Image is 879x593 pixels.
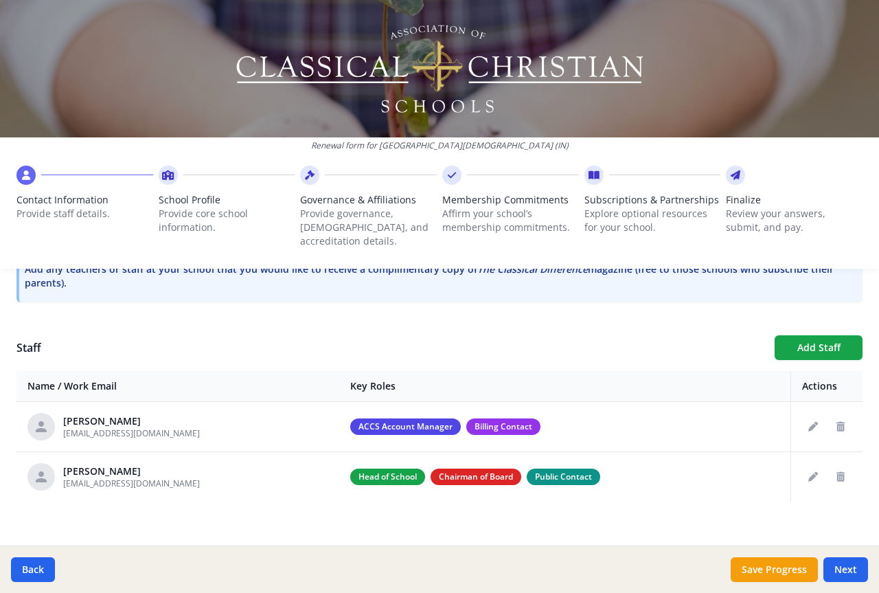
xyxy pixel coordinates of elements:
[339,371,791,402] th: Key Roles
[823,557,868,582] button: Next
[791,371,863,402] th: Actions
[11,557,55,582] button: Back
[442,193,579,207] span: Membership Commitments
[775,335,863,360] button: Add Staff
[16,339,764,356] h1: Staff
[300,207,437,248] p: Provide governance, [DEMOGRAPHIC_DATA], and accreditation details.
[802,466,824,488] button: Edit staff
[731,557,818,582] button: Save Progress
[431,469,521,485] span: Chairman of Board
[16,371,339,402] th: Name / Work Email
[726,207,863,234] p: Review your answers, submit, and pay.
[830,466,852,488] button: Delete staff
[16,193,153,207] span: Contact Information
[63,414,200,428] div: [PERSON_NAME]
[830,416,852,438] button: Delete staff
[63,465,200,478] div: [PERSON_NAME]
[350,469,425,485] span: Head of School
[63,427,200,439] span: [EMAIL_ADDRESS][DOMAIN_NAME]
[726,193,863,207] span: Finalize
[584,193,721,207] span: Subscriptions & Partnerships
[63,478,200,489] span: [EMAIL_ADDRESS][DOMAIN_NAME]
[802,416,824,438] button: Edit staff
[300,193,437,207] span: Governance & Affiliations
[466,418,540,435] span: Billing Contact
[234,21,646,117] img: Logo
[527,469,600,485] span: Public Contact
[159,207,295,234] p: Provide core school information.
[350,418,461,435] span: ACCS Account Manager
[442,207,579,234] p: Affirm your school’s membership commitments.
[584,207,721,234] p: Explore optional resources for your school.
[159,193,295,207] span: School Profile
[16,207,153,221] p: Provide staff details.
